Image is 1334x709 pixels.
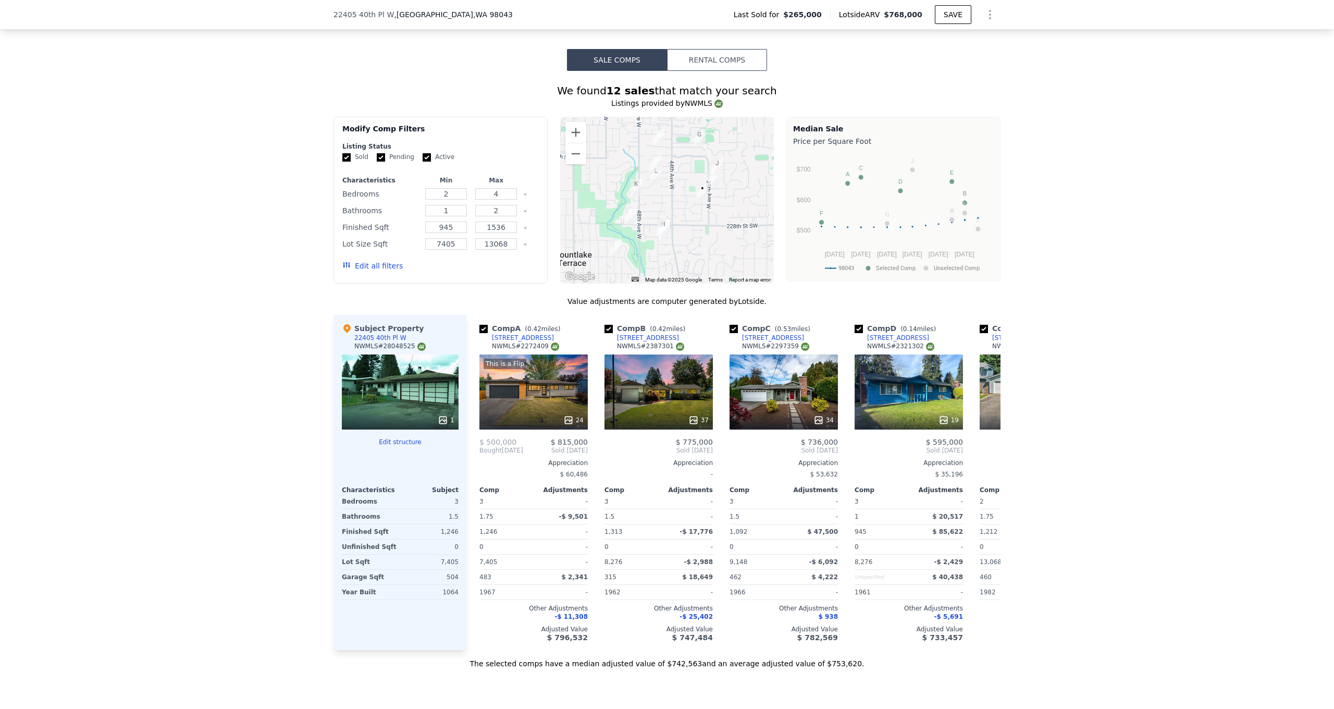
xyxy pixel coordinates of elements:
a: [STREET_ADDRESS] [479,334,554,342]
text: K [963,201,967,207]
div: 504 [402,570,459,584]
div: NWMLS # 28048525 [354,342,426,351]
span: $ 938 [818,613,838,620]
div: 1 [855,509,907,524]
span: $ 85,622 [932,528,963,535]
span: $ 60,486 [560,471,588,478]
div: 1.5 [730,509,782,524]
div: 22405 40th Pl W [354,334,406,342]
span: $ 796,532 [547,633,588,642]
div: Appreciation [730,459,838,467]
text: Selected Comp [876,265,916,272]
span: -$ 2,429 [934,558,963,566]
div: Comp [604,486,659,494]
img: NWMLS Logo [714,100,723,108]
button: Keyboard shortcuts [632,277,639,282]
span: $ 4,222 [812,573,838,581]
div: Modify Comp Filters [342,124,539,142]
span: -$ 5,691 [934,613,963,620]
div: 22405 40th Pl W [697,183,708,201]
text: L [977,217,980,223]
div: Comp [855,486,909,494]
span: $ 747,484 [672,633,713,642]
div: 1.5 [604,509,657,524]
div: 22208 38th Ave W [708,169,720,187]
div: 3 [402,494,459,509]
div: 1982 [980,585,1032,600]
div: [STREET_ADDRESS] [617,334,679,342]
input: Pending [377,153,385,162]
span: 0.42 [652,325,666,333]
span: $ 595,000 [926,438,963,446]
span: ( miles) [521,325,564,333]
div: Appreciation [855,459,963,467]
span: $ 35,196 [935,471,963,478]
div: Characteristics [342,486,400,494]
a: Terms [708,277,723,283]
div: Unfinished Sqft [342,540,398,554]
div: 4009 219th St SW [694,129,705,147]
button: Zoom out [565,143,586,164]
div: Lot Sqft [342,555,398,569]
span: 0 [730,543,734,551]
div: Subject [400,486,459,494]
button: Clear [523,242,527,247]
div: Listing Status [342,142,539,151]
div: This is a Flip [484,359,526,369]
span: Bought [479,446,502,455]
div: Comp [730,486,784,494]
div: Characteristics [342,176,419,185]
text: 98043 [838,265,854,272]
span: 13,068 [980,558,1002,566]
div: Comp A [479,323,564,334]
span: 22405 40th Pl W [333,9,394,20]
text: [DATE] [903,251,922,258]
span: $ 40,438 [932,573,963,581]
div: - [911,540,963,554]
div: Bathrooms [342,509,398,524]
div: 4503 219th St SW [653,129,664,146]
span: Sold [DATE] [730,446,838,455]
div: - [661,540,713,554]
span: -$ 9,501 [559,513,588,520]
div: Subject Property [342,323,424,334]
text: $700 [797,166,811,173]
span: ( miles) [646,325,689,333]
span: , [GEOGRAPHIC_DATA] [394,9,513,20]
strong: 12 sales [607,84,655,97]
div: Other Adjustments [604,604,713,613]
span: Map data ©2025 Google [645,277,702,283]
span: 1,313 [604,528,622,535]
span: 0 [855,543,859,551]
span: 0 [604,543,609,551]
div: 1.75 [479,509,532,524]
div: NWMLS # 2382987 [992,342,1059,351]
button: Clear [523,226,527,230]
div: - [536,585,588,600]
div: Lot Size Sqft [342,237,419,251]
div: 22103 38th Ave W [711,158,723,176]
span: 8,276 [604,558,622,566]
text: $500 [797,227,811,234]
button: Clear [523,209,527,213]
span: $ 53,632 [810,471,838,478]
a: [STREET_ADDRESS] [604,334,679,342]
div: 19 [938,415,959,425]
svg: A chart. [793,149,994,279]
div: Listings provided by NWMLS [333,98,1000,108]
label: Active [423,153,454,162]
div: Adjusted Value [479,625,588,633]
text: H [950,207,954,214]
img: NWMLS Logo [926,343,934,351]
div: Adjusted Value [604,625,713,633]
div: 4502 223rd St SW [650,166,662,184]
text: B [963,190,967,197]
span: 945 [855,528,867,535]
span: $ 782,569 [797,633,838,642]
div: [STREET_ADDRESS] [867,334,929,342]
span: $ 815,000 [551,438,588,446]
span: -$ 6,092 [809,558,838,566]
div: NWMLS # 2272409 [492,342,559,351]
text: C [859,165,863,171]
div: Adjustments [909,486,963,494]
